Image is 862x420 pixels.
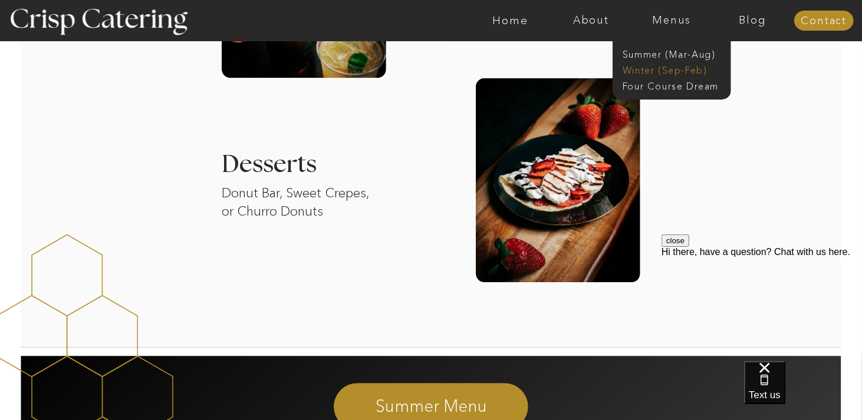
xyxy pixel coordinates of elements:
[271,395,591,416] a: Summer Menu
[222,153,410,177] h3: Desserts
[470,15,551,27] a: Home
[623,48,728,59] a: Summer (Mar-Aug)
[222,184,380,255] p: Donut Bar, Sweet Crepes, or Churro Donuts
[662,234,862,376] iframe: podium webchat widget prompt
[712,15,793,27] a: Blog
[744,361,862,420] iframe: podium webchat widget bubble
[631,15,712,27] a: Menus
[623,80,728,91] a: Four Course Dream
[794,15,854,27] a: Contact
[623,64,719,75] a: Winter (Sep-Feb)
[551,15,631,27] a: About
